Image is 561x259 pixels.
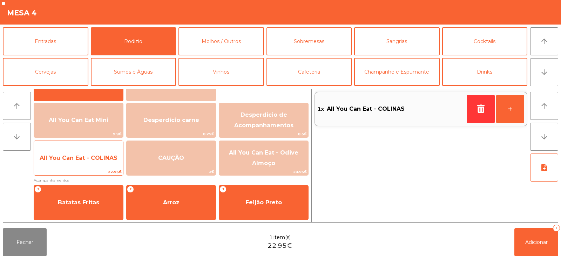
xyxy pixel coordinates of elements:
button: Champanhe e Espumante [354,58,440,86]
span: 1 [269,234,273,241]
span: All You Can Eat - COLINAS [40,155,117,161]
span: 3€ [127,169,216,175]
h4: Mesa 4 [7,8,37,18]
button: note_add [530,154,558,182]
i: arrow_downward [540,132,548,141]
span: CAUÇÃO [158,155,184,161]
i: arrow_upward [13,102,21,110]
button: Vinhos [178,58,264,86]
span: All You Can Eat - COLINAS [327,104,405,114]
span: 0.5€ [219,131,308,137]
span: 20.95€ [219,169,308,175]
span: Batatas Fritas [58,199,99,206]
span: Adicionar [525,239,548,245]
button: arrow_downward [530,123,558,151]
button: Cervejas [3,58,88,86]
button: arrow_upward [530,27,558,55]
span: All You Can Eat Mini [49,117,108,123]
span: + [34,186,41,193]
i: arrow_upward [540,37,548,46]
i: note_add [540,163,548,172]
i: arrow_downward [13,132,21,141]
span: Desperdicio carne [143,117,199,123]
span: All You Can Eat - Odive Almoço [229,149,298,166]
span: Desperdicio de Acompanhamentos [234,111,293,129]
span: 22.95€ [34,169,123,175]
span: + [127,186,134,193]
i: arrow_downward [540,68,548,76]
button: Sumos e Águas [91,58,176,86]
button: Molhos / Outros [178,27,264,55]
button: Rodizio [91,27,176,55]
span: + [219,186,227,193]
button: arrow_upward [530,92,558,120]
span: 22.95€ [268,241,292,251]
button: Drinks [442,58,528,86]
button: + [496,95,524,123]
button: arrow_downward [530,58,558,86]
span: item(s) [273,234,291,241]
span: 9.9€ [34,131,123,137]
button: Fechar [3,228,47,256]
button: Sobremesas [266,27,352,55]
button: arrow_upward [3,92,31,120]
i: arrow_upward [540,102,548,110]
button: Cocktails [442,27,528,55]
button: Cafeteria [266,58,352,86]
span: Feijão Preto [245,199,282,206]
button: arrow_downward [3,123,31,151]
span: Arroz [163,199,180,206]
button: Entradas [3,27,88,55]
span: 1x [318,104,324,114]
button: Sangrias [354,27,440,55]
button: Adicionar1 [514,228,558,256]
span: 0.25€ [127,131,216,137]
span: Acompanhamentos [34,177,309,184]
div: 1 [553,225,560,232]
